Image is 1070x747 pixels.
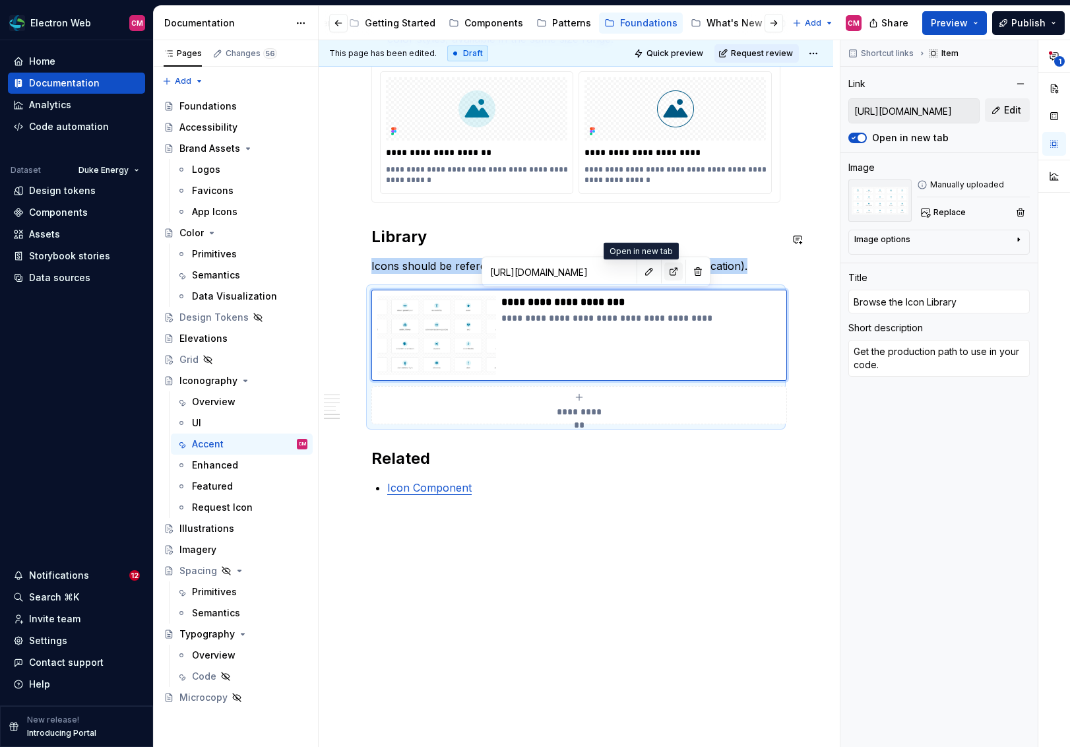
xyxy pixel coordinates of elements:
div: Color [179,226,204,240]
button: Electron WebCM [3,9,150,37]
span: 1 [1054,56,1065,67]
div: Code [192,670,216,683]
a: What's New [685,13,768,34]
a: Analytics [8,94,145,115]
button: Publish [992,11,1065,35]
a: Design Tokens [158,307,313,328]
a: Overview [171,391,313,412]
div: CM [131,18,143,28]
button: Search ⌘K [8,587,145,608]
div: Spacing [179,564,217,577]
div: Image options [854,234,910,245]
div: Logos [192,163,220,176]
div: Settings [29,634,67,647]
a: Typography [158,624,313,645]
div: Favicons [192,184,234,197]
a: Logos [171,159,313,180]
div: Components [464,16,523,30]
div: Semantics [192,269,240,282]
span: Add [805,18,821,28]
div: Dataset [11,165,41,176]
div: Contact support [29,656,104,669]
div: Components [29,206,88,219]
span: Edit [1004,104,1021,117]
a: Design tokens [8,180,145,201]
div: Overview [192,395,236,408]
a: Components [443,13,528,34]
a: Request Icon [171,497,313,518]
a: Favicons [171,180,313,201]
div: App Icons [192,205,237,218]
div: Data Visualization [192,290,277,303]
span: Publish [1011,16,1046,30]
button: Quick preview [630,44,709,63]
div: Changes [226,48,277,59]
button: Notifications12 [8,565,145,586]
div: Iconography [179,374,237,387]
a: Semantics [171,602,313,624]
span: Duke Energy [79,165,129,176]
a: UI [171,412,313,434]
div: Search ⌘K [29,591,79,604]
a: Data Visualization [171,286,313,307]
a: Code automation [8,116,145,137]
a: Featured [171,476,313,497]
a: Foundations [158,96,313,117]
div: Electron Web [30,16,91,30]
a: Invite team [8,608,145,630]
a: Foundations [599,13,683,34]
a: Primitives [171,244,313,265]
a: Color [158,222,313,244]
div: Page tree [158,96,313,708]
div: UI [192,416,201,430]
h2: Related [371,448,780,469]
span: Shortcut links [861,48,914,59]
img: a9e110da-6292-44dd-bcfd-80b8c80ac6ce.png [848,179,912,222]
a: Assets [8,224,145,245]
div: CM [299,438,306,451]
div: What's New [707,16,763,30]
div: Data sources [29,271,90,284]
div: Semantics [192,606,240,620]
div: Imagery [179,543,216,556]
span: Add [175,76,191,86]
p: New release! [27,715,79,725]
div: Draft [447,46,488,61]
div: Patterns [552,16,591,30]
h2: Library [371,226,780,247]
div: Enhanced [192,459,238,472]
div: Page tree [206,10,665,36]
a: Spacing [158,560,313,581]
div: Title [848,271,867,284]
div: Storybook stories [29,249,110,263]
a: Elevations [158,328,313,349]
span: Request review [731,48,793,59]
a: Icon Component [387,481,472,494]
a: Components [8,202,145,223]
div: Invite team [29,612,80,626]
button: Help [8,674,145,695]
button: Add [158,72,208,90]
button: Image options [854,234,1024,250]
div: Manually uploaded [917,179,1030,190]
div: Getting Started [365,16,435,30]
button: Duke Energy [73,161,145,179]
a: App Icons [171,201,313,222]
div: Assets [29,228,60,241]
a: Brand Assets [158,138,313,159]
div: Primitives [192,585,237,599]
a: Documentation [8,73,145,94]
div: Primitives [192,247,237,261]
a: Semantics [171,265,313,286]
div: Documentation [29,77,100,90]
button: Contact support [8,652,145,673]
a: Data sources [8,267,145,288]
a: Primitives [171,581,313,602]
div: Elevations [179,332,228,345]
p: Introducing Portal [27,728,96,738]
span: This page has been edited. [329,48,437,59]
span: 56 [263,48,277,59]
div: Notifications [29,569,89,582]
img: f6f21888-ac52-4431-a6ea-009a12e2bf23.png [9,15,25,31]
div: Open in new tab [604,243,679,260]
